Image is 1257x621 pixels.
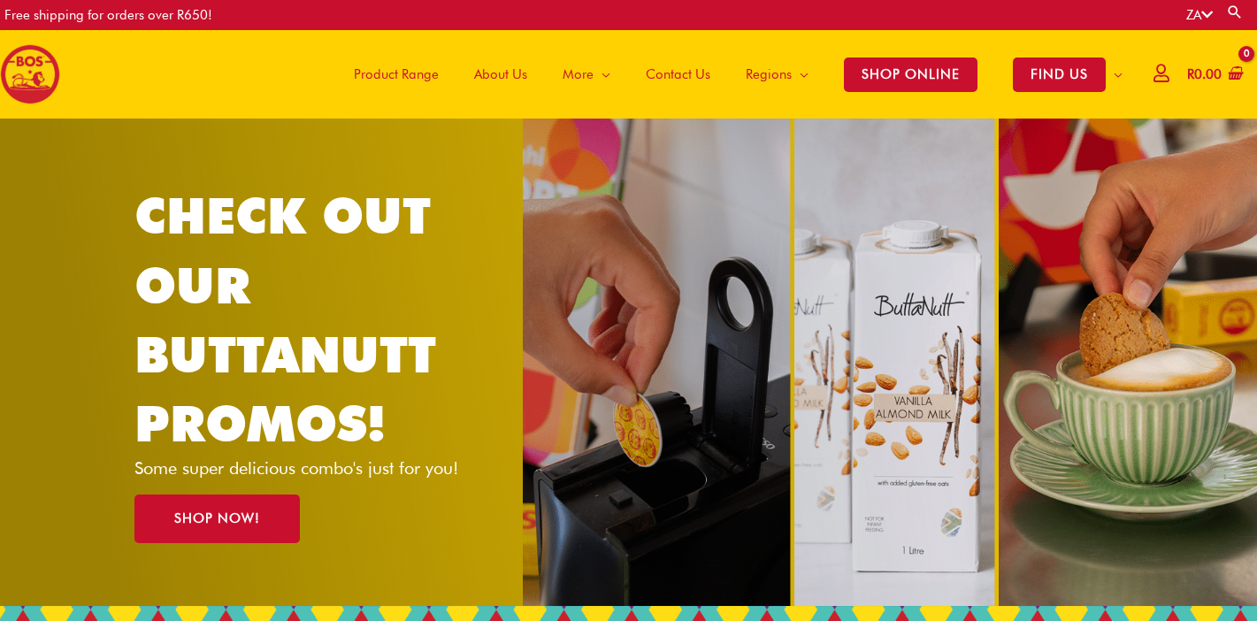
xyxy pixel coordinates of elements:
[354,48,439,101] span: Product Range
[628,30,728,119] a: Contact Us
[336,30,456,119] a: Product Range
[646,48,710,101] span: Contact Us
[1187,66,1194,82] span: R
[1184,55,1244,95] a: View Shopping Cart, empty
[1186,7,1213,23] a: ZA
[844,57,977,92] span: SHOP ONLINE
[563,48,594,101] span: More
[545,30,628,119] a: More
[746,48,792,101] span: Regions
[826,30,995,119] a: SHOP ONLINE
[474,48,527,101] span: About Us
[456,30,545,119] a: About Us
[323,30,1140,119] nav: Site Navigation
[728,30,826,119] a: Regions
[174,512,260,525] span: SHOP NOW!
[1013,57,1106,92] span: FIND US
[134,186,436,453] a: CHECK OUT OUR BUTTANUTT PROMOS!
[134,494,300,543] a: SHOP NOW!
[134,459,489,477] p: Some super delicious combo's just for you!
[1226,4,1244,20] a: Search button
[1187,66,1222,82] bdi: 0.00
